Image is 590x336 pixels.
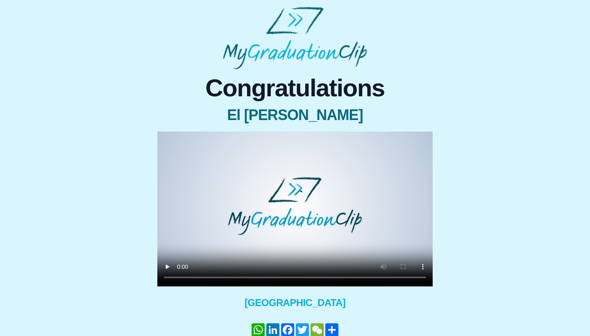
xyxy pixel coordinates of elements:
[157,296,433,309] span: [GEOGRAPHIC_DATA]
[223,7,367,69] img: MyGraduationClip
[157,107,433,123] span: El [PERSON_NAME]
[157,76,433,100] span: Congratulations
